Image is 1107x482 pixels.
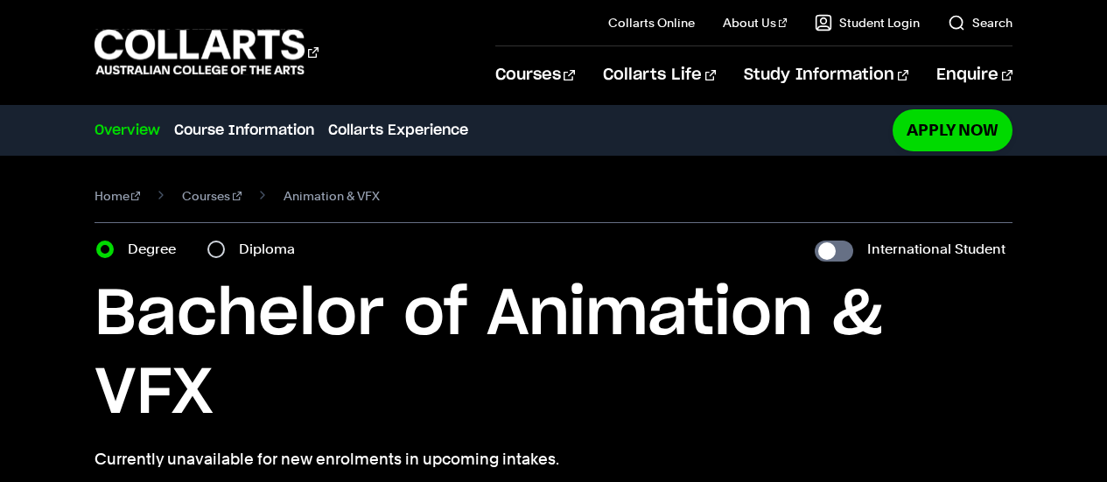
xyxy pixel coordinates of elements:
a: Courses [182,184,242,208]
label: International Student [867,237,1005,262]
label: Diploma [239,237,305,262]
a: Student Login [815,14,920,31]
a: Home [95,184,141,208]
a: Enquire [936,46,1012,104]
span: Animation & VFX [284,184,380,208]
a: Study Information [744,46,908,104]
a: Collarts Life [603,46,716,104]
a: Course Information [174,120,314,141]
a: Collarts Online [608,14,695,31]
label: Degree [128,237,186,262]
a: Collarts Experience [328,120,468,141]
a: About Us [723,14,788,31]
h1: Bachelor of Animation & VFX [95,276,1013,433]
div: Go to homepage [95,27,319,77]
a: Courses [495,46,575,104]
a: Overview [95,120,160,141]
p: Currently unavailable for new enrolments in upcoming intakes. [95,447,1013,472]
a: Apply Now [893,109,1012,150]
a: Search [948,14,1012,31]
